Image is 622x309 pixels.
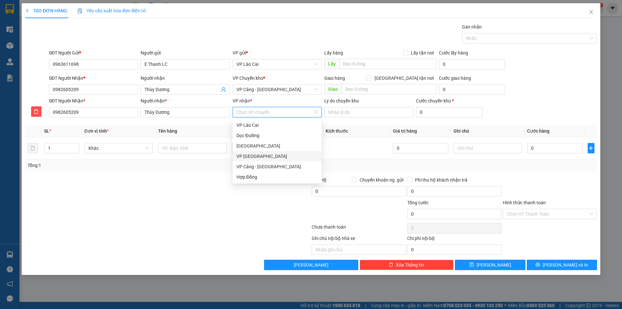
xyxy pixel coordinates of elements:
span: TẠO ĐƠN HÀNG [25,8,67,13]
strong: 02143888555, 0243777888 [54,21,94,31]
strong: VIỆT HIẾU LOGISTIC [34,5,97,12]
span: Đơn vị tính [85,128,109,134]
div: VP Lào Cai [236,122,318,129]
div: VP Sài Gòn [233,151,322,161]
div: Người gửi [141,49,230,56]
input: Cước giao hàng [439,84,505,95]
span: Khác [88,143,149,153]
label: Cước lấy hàng [439,50,468,55]
div: VP Lào Cai [233,120,322,130]
input: Dọc đường [341,84,436,94]
div: Hợp Đồng [236,173,318,181]
span: delete [31,109,41,114]
input: Ghi Chú [454,143,522,153]
span: Lấy hàng [324,50,343,55]
span: VP Cảng - Hà Nội [236,85,318,94]
span: Chuyển khoản ng. gửi [357,176,406,184]
strong: TĐ chuyển phát: [37,21,69,26]
div: VP Cảng - Hà Nội [233,161,322,172]
span: Cước hàng [527,128,549,134]
div: SĐT Người Gửi [49,49,138,56]
span: delete [389,262,393,267]
span: Phí thu hộ khách nhận trả [412,176,470,184]
span: save [469,262,474,267]
button: deleteXóa Thông tin [360,260,454,270]
div: SĐT Người Nhận [49,97,138,104]
span: Lấy tận nơi [408,49,436,56]
span: VP Lào Cai [236,59,318,69]
div: Dọc Đường [236,132,318,139]
div: VP gửi [233,49,322,56]
span: Giao [324,84,341,94]
input: Nhập ghi chú [312,244,406,255]
span: user-add [221,87,226,92]
input: Lý do chuyển kho [324,107,413,117]
input: 0 [393,143,448,153]
span: Giao hàng [324,76,345,81]
span: Xóa Thông tin [396,261,424,268]
div: [GEOGRAPHIC_DATA] [236,142,318,149]
span: VP nhận: [72,42,137,56]
button: [PERSON_NAME] [264,260,358,270]
input: Dọc đường [339,59,436,69]
div: Chi phí nội bộ [407,235,501,244]
div: Ghi chú nội bộ nhà xe [312,235,406,244]
div: VP Cảng - [GEOGRAPHIC_DATA] [236,163,318,170]
span: VP Lào Cai [3,42,68,63]
span: [PERSON_NAME] và In [543,261,588,268]
div: Đà Nẵng [233,141,322,151]
label: Lý do chuyển kho [324,98,359,103]
span: [GEOGRAPHIC_DATA] tận nơi [372,75,436,82]
span: 12:01:52 [DATE] [47,33,84,39]
input: Tên người nhận [141,107,230,117]
span: Kích thước [326,128,348,134]
span: Giá trị hàng [393,128,417,134]
span: VP Chuyển kho [233,76,263,81]
input: SĐT người nhận [49,107,138,117]
span: SL [44,128,49,134]
div: Người nhận [141,97,230,104]
div: VP [GEOGRAPHIC_DATA] [236,153,318,160]
button: printer[PERSON_NAME] và In [527,260,597,270]
img: icon [77,8,83,14]
span: Thu Hộ [312,177,327,183]
img: logo [4,10,29,35]
span: close [589,9,594,15]
button: save[PERSON_NAME] [455,260,525,270]
button: Close [582,3,600,21]
th: Ghi chú [451,125,525,137]
div: SĐT Người Nhận [49,75,138,82]
span: VP nhận [233,98,250,103]
label: Cước giao hàng [439,76,471,81]
button: delete [31,106,41,117]
button: plus [588,143,594,153]
span: plus [588,146,594,151]
span: Yêu cầu xuất hóa đơn điện tử [77,8,146,13]
input: VD: Bàn, Ghế [158,143,227,153]
span: [PERSON_NAME] [477,261,511,268]
input: Cước lấy hàng [439,59,505,69]
div: Người nhận [141,75,230,82]
span: Tên hàng [158,128,177,134]
div: Dọc Đường [233,130,322,141]
label: Gán nhãn [462,24,482,30]
span: [PERSON_NAME] [294,261,328,268]
strong: PHIẾU GỬI HÀNG [39,13,92,20]
div: Chưa thanh toán [311,223,407,235]
div: Hợp Đồng [233,172,322,182]
span: plus [25,8,29,13]
button: delete [28,143,38,153]
span: Lấy [324,59,339,69]
span: Tổng cước [407,200,429,205]
div: Cước chuyển kho [416,97,482,104]
span: VP gửi: [3,42,68,63]
div: Tổng: 1 [28,162,240,169]
span: printer [536,262,540,267]
label: Hình thức thanh toán [503,200,546,205]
